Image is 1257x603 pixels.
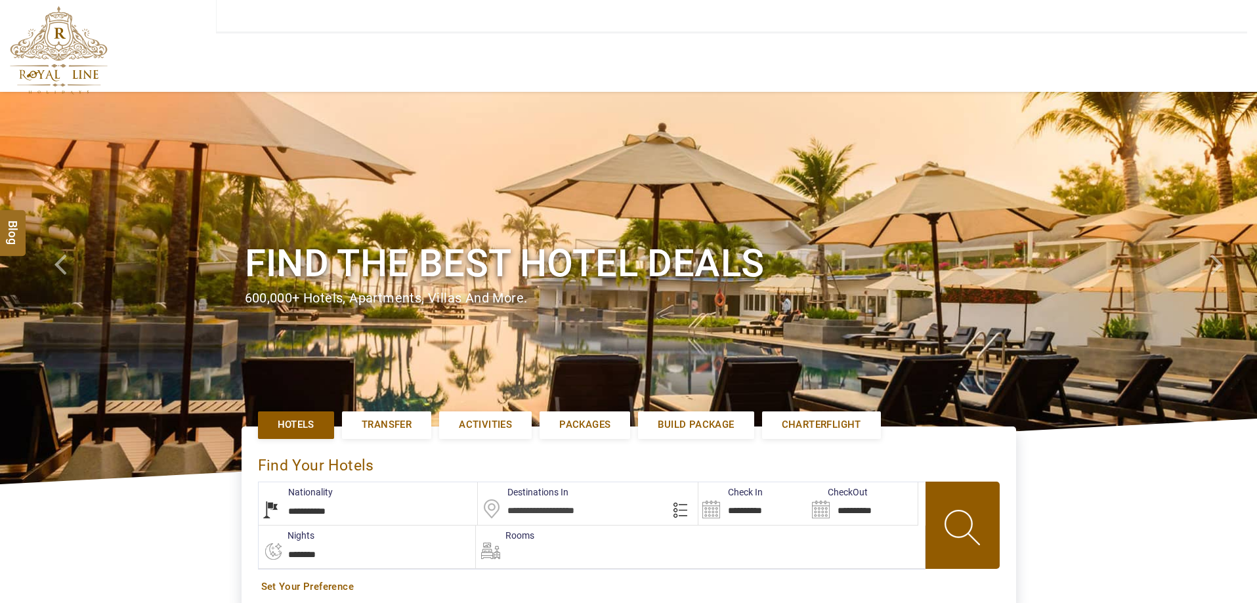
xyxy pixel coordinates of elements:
[459,418,512,432] span: Activities
[258,411,334,438] a: Hotels
[478,486,568,499] label: Destinations In
[762,411,881,438] a: Charterflight
[5,220,22,232] span: Blog
[638,411,754,438] a: Build Package
[258,529,314,542] label: nights
[245,289,1013,308] div: 600,000+ hotels, apartments, villas and more.
[10,6,108,94] img: The Royal Line Holidays
[808,486,868,499] label: CheckOut
[559,418,610,432] span: Packages
[258,443,1000,482] div: Find Your Hotels
[808,482,918,525] input: Search
[439,411,532,438] a: Activities
[342,411,431,438] a: Transfer
[278,418,314,432] span: Hotels
[259,486,333,499] label: Nationality
[261,580,996,594] a: Set Your Preference
[698,482,808,525] input: Search
[540,411,630,438] a: Packages
[658,418,734,432] span: Build Package
[476,529,534,542] label: Rooms
[698,486,763,499] label: Check In
[782,418,861,432] span: Charterflight
[362,418,412,432] span: Transfer
[245,239,1013,288] h1: Find the best hotel deals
